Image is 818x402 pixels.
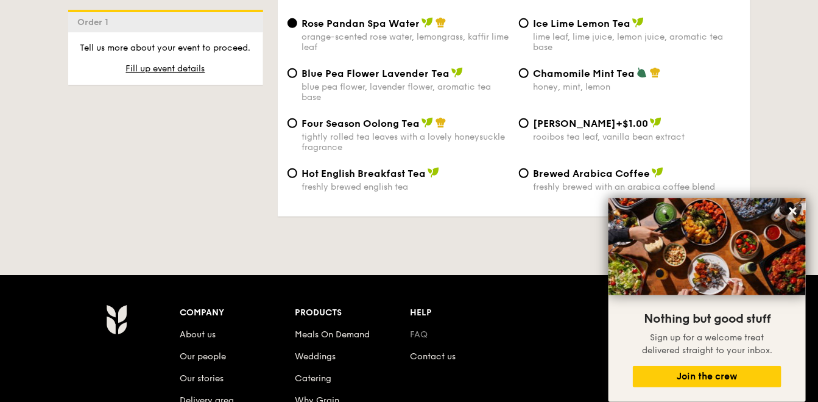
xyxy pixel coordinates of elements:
[534,68,635,79] span: Chamomile Mint Tea
[642,332,772,356] span: Sign up for a welcome treat delivered straight to your inbox.
[783,201,803,221] button: Close
[410,329,428,340] a: FAQ
[180,351,227,362] a: Our people
[180,304,295,321] div: Company
[410,351,456,362] a: Contact us
[287,18,297,28] input: Rose Pandan Spa Waterorange-scented rose water, lemongrass, kaffir lime leaf
[534,168,651,179] span: Brewed Arabica Coffee
[287,168,297,178] input: Hot English Breakfast Teafreshly brewed english tea
[302,132,509,153] div: tightly rolled tea leaves with a lovely honeysuckle fragrance
[302,18,420,29] span: Rose Pandan Spa Water
[78,17,114,27] span: Order 1
[302,82,509,102] div: blue pea flower, lavender flower, aromatic tea base
[451,67,464,78] img: icon-vegan.f8ff3823.svg
[302,168,426,179] span: Hot English Breakfast Tea
[636,67,647,78] img: icon-vegetarian.fe4039eb.svg
[180,373,224,384] a: Our stories
[428,167,440,178] img: icon-vegan.f8ff3823.svg
[633,366,781,387] button: Join the crew
[519,168,529,178] input: Brewed Arabica Coffeefreshly brewed with an arabica coffee blend
[410,304,525,321] div: Help
[302,68,450,79] span: Blue Pea Flower Lavender Tea
[78,42,253,54] p: Tell us more about your event to proceed.
[534,32,741,52] div: lime leaf, lime juice, lemon juice, aromatic tea base
[519,18,529,28] input: Ice Lime Lemon Tealime leaf, lime juice, lemon juice, aromatic tea base
[534,82,741,92] div: honey, mint, lemon
[650,117,662,128] img: icon-vegan.f8ff3823.svg
[302,32,509,52] div: orange-scented rose water, lemongrass, kaffir lime leaf
[126,63,205,74] span: Fill up event details
[302,182,509,192] div: freshly brewed english tea
[287,68,297,78] input: Blue Pea Flower Lavender Teablue pea flower, lavender flower, aromatic tea base
[435,17,446,28] img: icon-chef-hat.a58ddaea.svg
[519,68,529,78] input: Chamomile Mint Teahoney, mint, lemon
[302,118,420,129] span: Four Season Oolong Tea
[650,67,661,78] img: icon-chef-hat.a58ddaea.svg
[644,312,770,326] span: Nothing but good stuff
[295,373,331,384] a: Catering
[287,118,297,128] input: Four Season Oolong Teatightly rolled tea leaves with a lovely honeysuckle fragrance
[295,351,336,362] a: Weddings
[616,118,649,129] span: +$1.00
[534,118,616,129] span: [PERSON_NAME]
[519,118,529,128] input: [PERSON_NAME]+$1.00rooibos tea leaf, vanilla bean extract
[534,132,741,142] div: rooibos tea leaf, vanilla bean extract
[180,329,216,340] a: About us
[534,18,631,29] span: Ice Lime Lemon Tea
[435,117,446,128] img: icon-chef-hat.a58ddaea.svg
[421,117,434,128] img: icon-vegan.f8ff3823.svg
[295,304,410,321] div: Products
[106,304,127,335] img: AYc88T3wAAAABJRU5ErkJggg==
[534,182,741,192] div: freshly brewed with an arabica coffee blend
[608,198,806,295] img: DSC07876-Edit02-Large.jpeg
[632,17,644,28] img: icon-vegan.f8ff3823.svg
[295,329,370,340] a: Meals On Demand
[652,167,664,178] img: icon-vegan.f8ff3823.svg
[421,17,434,28] img: icon-vegan.f8ff3823.svg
